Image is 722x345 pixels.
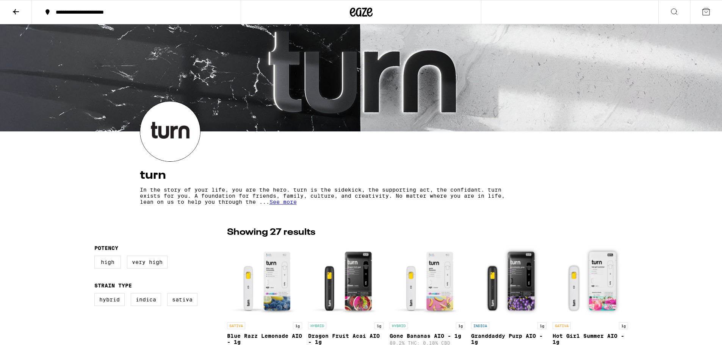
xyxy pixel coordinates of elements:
[456,322,465,329] p: 1g
[140,101,200,161] img: turn logo
[227,243,302,318] img: turn - Blue Razz Lemonade AIO - 1g
[140,187,516,205] p: In the story of your life, you are the hero. turn is the sidekick, the supporting act, the confid...
[227,322,245,329] p: SATIVA
[390,322,408,329] p: HYBRID
[140,169,583,181] h4: turn
[471,322,489,329] p: INDICA
[308,333,384,345] p: Dragon Fruit Acai AIO - 1g
[94,283,132,289] legend: Strain Type
[390,243,465,318] img: turn - Gone Bananas AIO - 1g
[127,256,168,269] label: Very High
[374,322,384,329] p: 1g
[131,293,161,306] label: Indica
[227,226,315,239] p: Showing 27 results
[553,333,628,345] p: Hot Girl Summer AIO - 1g
[471,333,547,345] p: Granddaddy Purp AIO - 1g
[619,322,628,329] p: 1g
[553,322,571,329] p: SATIVA
[94,245,118,251] legend: Potency
[390,333,465,339] p: Gone Bananas AIO - 1g
[269,199,297,205] span: See more
[471,243,547,318] img: turn - Granddaddy Purp AIO - 1g
[308,243,384,318] img: turn - Dragon Fruit Acai AIO - 1g
[537,322,547,329] p: 1g
[227,333,302,345] p: Blue Razz Lemonade AIO - 1g
[167,293,197,306] label: Sativa
[94,293,125,306] label: Hybrid
[553,243,628,318] img: turn - Hot Girl Summer AIO - 1g
[293,322,302,329] p: 1g
[308,322,326,329] p: HYBRID
[94,256,121,269] label: High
